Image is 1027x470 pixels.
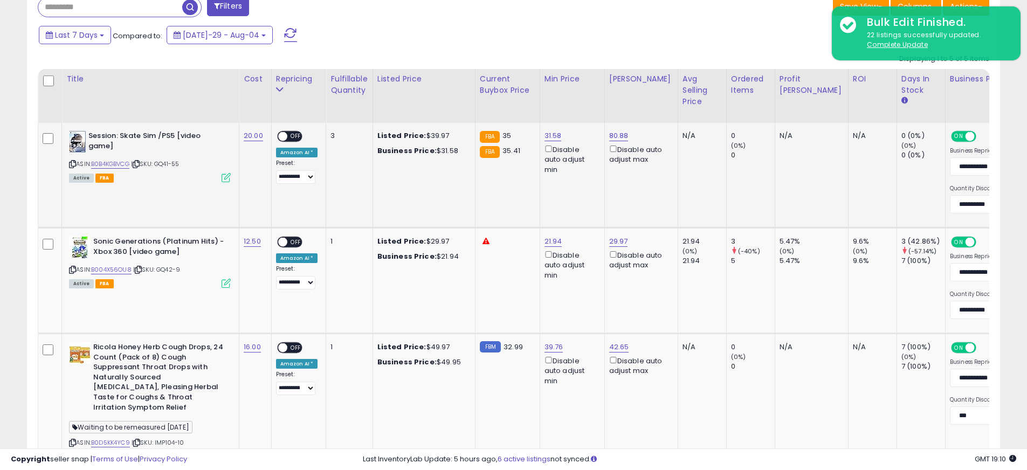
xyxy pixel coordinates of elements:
[901,362,945,371] div: 7 (100%)
[377,236,426,246] b: Listed Price:
[69,237,231,287] div: ASIN:
[480,73,535,96] div: Current Buybox Price
[780,73,844,96] div: Profit [PERSON_NAME]
[377,131,467,141] div: $39.97
[377,237,467,246] div: $29.97
[952,343,966,353] span: ON
[91,265,132,274] a: B004X56OU8
[544,355,596,386] div: Disable auto adjust min
[901,96,908,106] small: Days In Stock.
[11,454,187,465] div: seller snap | |
[731,256,775,266] div: 5
[504,342,523,352] span: 32.99
[69,131,231,181] div: ASIN:
[544,143,596,175] div: Disable auto adjust min
[377,342,426,352] b: Listed Price:
[377,146,437,156] b: Business Price:
[901,342,945,352] div: 7 (100%)
[609,355,670,376] div: Disable auto adjust max
[330,73,368,96] div: Fulfillable Quantity
[276,73,322,85] div: Repricing
[69,279,94,288] span: All listings currently available for purchase on Amazon
[377,251,437,261] b: Business Price:
[244,236,261,247] a: 12.50
[544,342,563,353] a: 39.76
[167,26,273,44] button: [DATE]-29 - Aug-04
[901,73,941,96] div: Days In Stock
[952,132,966,141] span: ON
[39,26,111,44] button: Last 7 Days
[377,342,467,352] div: $49.97
[853,247,868,255] small: (0%)
[609,73,673,85] div: [PERSON_NAME]
[95,279,114,288] span: FBA
[683,131,718,141] div: N/A
[330,342,364,352] div: 1
[498,454,550,464] a: 6 active listings
[683,237,726,246] div: 21.94
[731,237,775,246] div: 3
[731,342,775,352] div: 0
[276,359,318,369] div: Amazon AI *
[898,1,932,12] span: Columns
[544,130,562,141] a: 31.58
[502,146,520,156] span: 35.41
[131,160,179,168] span: | SKU: GQ41-55
[95,174,114,183] span: FBA
[683,73,722,107] div: Avg Selling Price
[363,454,1016,465] div: Last InventoryLab Update: 5 hours ago, not synced.
[853,131,888,141] div: N/A
[544,249,596,280] div: Disable auto adjust min
[113,31,162,41] span: Compared to:
[287,343,305,353] span: OFF
[731,150,775,160] div: 0
[853,342,888,352] div: N/A
[901,131,945,141] div: 0 (0%)
[975,132,992,141] span: OFF
[66,73,235,85] div: Title
[731,131,775,141] div: 0
[901,256,945,266] div: 7 (100%)
[55,30,98,40] span: Last 7 Days
[377,73,471,85] div: Listed Price
[780,342,840,352] div: N/A
[901,353,916,361] small: (0%)
[731,141,746,150] small: (0%)
[69,131,86,153] img: 51SmyDlPqhL._SL40_.jpg
[133,265,180,274] span: | SKU: GQ42-9
[377,130,426,141] b: Listed Price:
[276,148,318,157] div: Amazon AI *
[544,236,562,247] a: 21.94
[975,343,992,353] span: OFF
[93,342,224,415] b: Ricola Honey Herb Cough Drops, 24 Count (Pack of 8) Cough Suppressant Throat Drops with Naturally...
[683,342,718,352] div: N/A
[69,237,91,258] img: 51VkkcmIqwL._SL40_.jpg
[11,454,50,464] strong: Copyright
[69,342,91,364] img: 5130Vbh4iyL._SL40_.jpg
[867,40,928,49] u: Complete Update
[69,174,94,183] span: All listings currently available for purchase on Amazon
[859,30,1012,50] div: 22 listings successfully updated.
[480,341,501,353] small: FBM
[287,238,305,247] span: OFF
[853,256,897,266] div: 9.6%
[859,15,1012,30] div: Bulk Edit Finished.
[330,237,364,246] div: 1
[731,362,775,371] div: 0
[738,247,760,255] small: (-40%)
[544,73,600,85] div: Min Price
[609,130,629,141] a: 80.88
[780,247,795,255] small: (0%)
[780,256,848,266] div: 5.47%
[244,130,263,141] a: 20.00
[731,353,746,361] small: (0%)
[276,253,318,263] div: Amazon AI *
[377,252,467,261] div: $21.94
[683,247,698,255] small: (0%)
[93,237,224,259] b: Sonic Generations (Platinum Hits) - Xbox 360 [video game]
[69,421,192,433] span: Waiting to be remeasured [DATE]
[88,131,219,154] b: Session: Skate Sim /PS5 [video game]
[975,238,992,247] span: OFF
[609,249,670,270] div: Disable auto adjust max
[480,146,500,158] small: FBA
